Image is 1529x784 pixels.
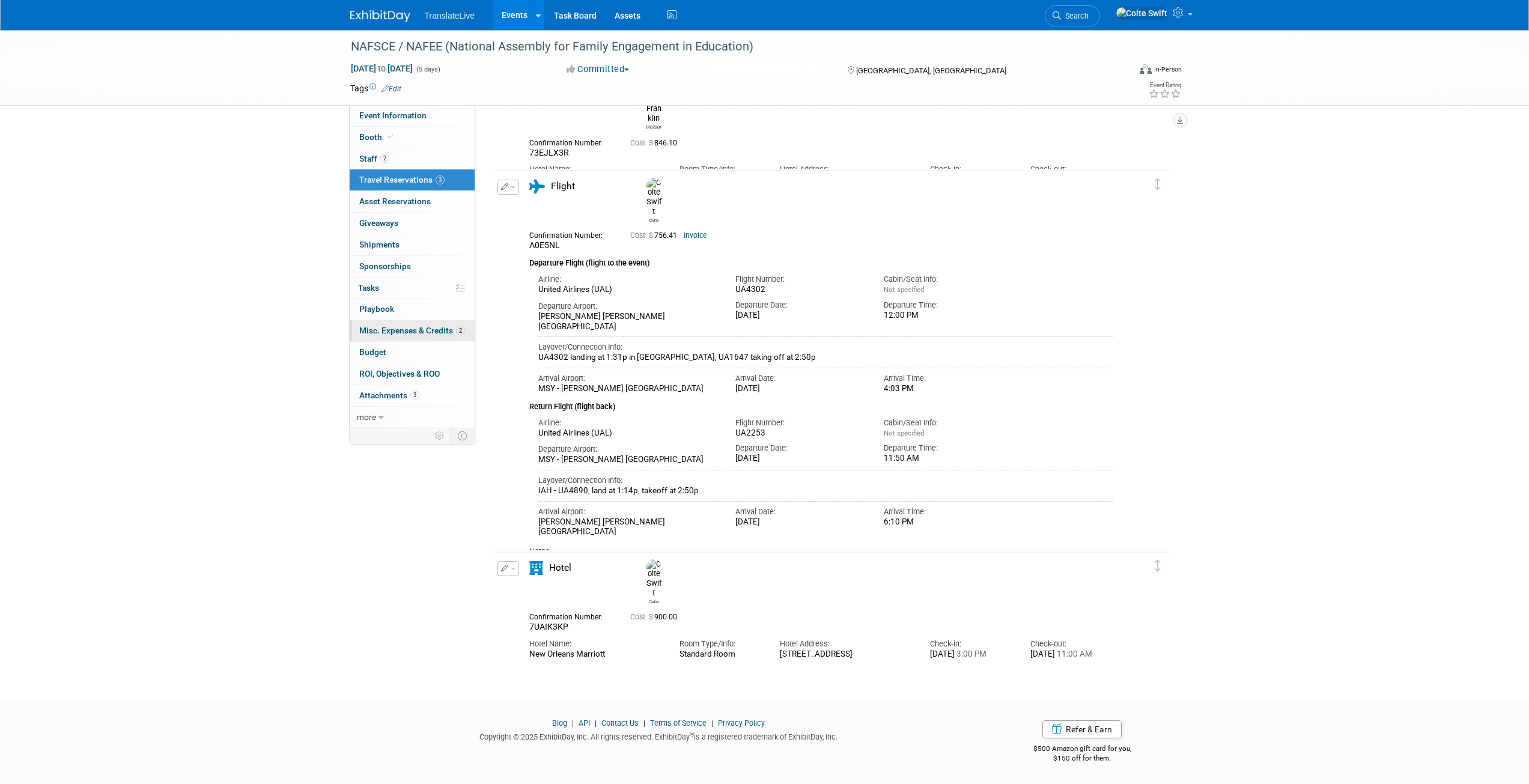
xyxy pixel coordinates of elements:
div: [DATE] [735,311,866,321]
a: more [350,407,475,428]
div: Check-out: [1030,164,1113,175]
div: New Orleans Marriott [529,649,661,660]
div: [PERSON_NAME] [PERSON_NAME][GEOGRAPHIC_DATA] [538,312,718,332]
button: Committed [562,63,634,76]
div: United Airlines (UAL) [538,428,718,439]
td: Personalize Event Tab Strip [430,428,451,443]
span: Cost: $ [630,613,654,621]
span: | [640,719,648,728]
span: Booth [359,132,396,142]
div: $150 off for them. [985,753,1179,764]
span: Misc. Expenses & Credits [359,326,465,335]
span: 3:00 PM [955,649,986,658]
div: Cabin/Seat Info: [884,274,1014,285]
div: 4:03 PM [884,384,1014,394]
span: Flight [551,181,575,192]
img: Colte Swift [646,178,661,216]
a: Invoice [684,231,707,240]
img: Colte Swift [646,559,661,598]
div: Return Flight (flight back) [529,394,1113,413]
div: NAFSCE / NAFEE (National Assembly for Family Engagement in Education) [347,36,1111,58]
span: Giveaways [359,218,398,228]
div: [DATE] [1030,649,1113,660]
a: Search [1045,5,1100,26]
div: Layover/Connection Info: [538,342,1113,353]
a: Misc. Expenses & Credits2 [350,320,475,341]
div: 6:10 PM [884,517,1014,527]
span: 7UAIK3KP [529,622,568,631]
span: Shipments [359,240,400,249]
span: 2 [380,154,389,163]
div: Hotel Address: [780,639,912,649]
div: Departure Time: [884,443,1014,454]
span: Cost: $ [630,139,654,147]
span: [GEOGRAPHIC_DATA], [GEOGRAPHIC_DATA] [856,66,1006,75]
i: Booth reservation complete [388,133,394,140]
span: A0E5NL [529,240,560,250]
td: Tags [350,82,401,94]
div: Room Type/Info: [679,639,762,649]
i: Click and drag to move item [1155,560,1161,572]
div: Room Type/Info: [679,164,762,175]
div: 11:50 AM [884,454,1014,464]
i: Flight [529,180,545,193]
div: Event Rating [1149,82,1181,88]
div: Airline: [538,418,718,428]
sup: ® [690,731,694,738]
span: Asset Reservations [359,196,431,206]
div: MSY - [PERSON_NAME] [GEOGRAPHIC_DATA] [538,455,718,465]
a: Blog [552,719,567,728]
a: Event Information [350,105,475,126]
div: Event Format [1059,62,1182,81]
a: Staff2 [350,148,475,169]
a: Playbook [350,299,475,320]
div: Sheldon Franklin [646,123,661,130]
div: In-Person [1154,65,1182,74]
a: Booth [350,127,475,148]
span: Playbook [359,304,394,314]
div: Arrival Airport: [538,506,718,517]
span: Travel Reservations [359,175,445,184]
div: Arrival Date: [735,506,866,517]
a: API [579,719,590,728]
div: 12:00 PM [884,311,1014,321]
span: 73EJLX3R [529,148,569,157]
span: | [592,719,600,728]
span: 3 [436,175,445,184]
div: Layover/Connection Info: [538,475,1113,486]
div: UA4302 landing at 1:31p in [GEOGRAPHIC_DATA], UA1647 taking off at 2:50p [538,353,1113,363]
div: Copyright © 2025 ExhibitDay, Inc. All rights reserved. ExhibitDay is a registered trademark of Ex... [350,729,968,743]
img: Colte Swift [1116,7,1168,20]
div: Colte Swift [646,216,661,223]
a: Travel Reservations3 [350,169,475,190]
div: Departure Time: [884,300,1014,311]
div: Departure Date: [735,443,866,454]
a: Attachments3 [350,385,475,406]
div: Departure Airport: [538,444,718,455]
img: Format-Inperson.png [1140,64,1152,74]
span: Not specified [884,285,924,294]
div: Check-out: [1030,639,1113,649]
div: Standard Room [679,649,762,659]
span: Not specified [884,429,924,437]
div: United Airlines (UAL) [538,285,718,295]
span: 756.41 [630,231,682,240]
span: | [708,719,716,728]
div: Departure Flight (flight to the event) [529,251,1113,269]
a: Asset Reservations [350,191,475,212]
a: Edit [381,85,401,93]
i: Hotel [529,561,543,575]
span: to [376,64,388,73]
span: TranslateLive [425,11,475,20]
div: [DATE] [930,649,1012,660]
div: Colte Swift [643,178,664,223]
a: Privacy Policy [718,719,765,728]
div: Colte Swift [646,598,661,604]
span: Sponsorships [359,261,411,271]
div: Check-in: [930,164,1012,175]
div: Flight Number: [735,418,866,428]
div: Arrival Time: [884,373,1014,384]
span: Attachments [359,390,419,400]
span: ROI, Objectives & ROO [359,369,440,378]
div: MSY - [PERSON_NAME] [GEOGRAPHIC_DATA] [538,384,718,394]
